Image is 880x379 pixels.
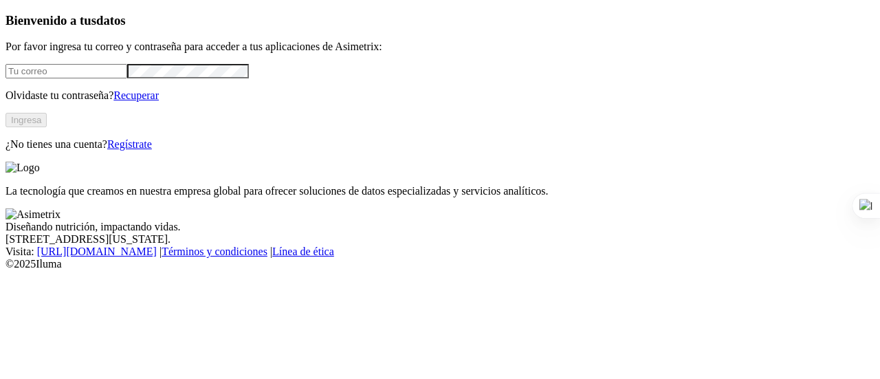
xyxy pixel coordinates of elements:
[113,89,159,101] a: Recuperar
[5,13,874,28] h3: Bienvenido a tus
[5,64,127,78] input: Tu correo
[5,138,874,151] p: ¿No tienes una cuenta?
[5,89,874,102] p: Olvidaste tu contraseña?
[272,246,334,257] a: Línea de ética
[162,246,267,257] a: Términos y condiciones
[5,246,874,258] div: Visita : | |
[5,208,60,221] img: Asimetrix
[107,138,152,150] a: Regístrate
[37,246,157,257] a: [URL][DOMAIN_NAME]
[5,233,874,246] div: [STREET_ADDRESS][US_STATE].
[5,221,874,233] div: Diseñando nutrición, impactando vidas.
[5,41,874,53] p: Por favor ingresa tu correo y contraseña para acceder a tus aplicaciones de Asimetrix:
[96,13,126,28] span: datos
[5,185,874,197] p: La tecnología que creamos en nuestra empresa global para ofrecer soluciones de datos especializad...
[5,113,47,127] button: Ingresa
[5,162,40,174] img: Logo
[5,258,874,270] div: © 2025 Iluma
